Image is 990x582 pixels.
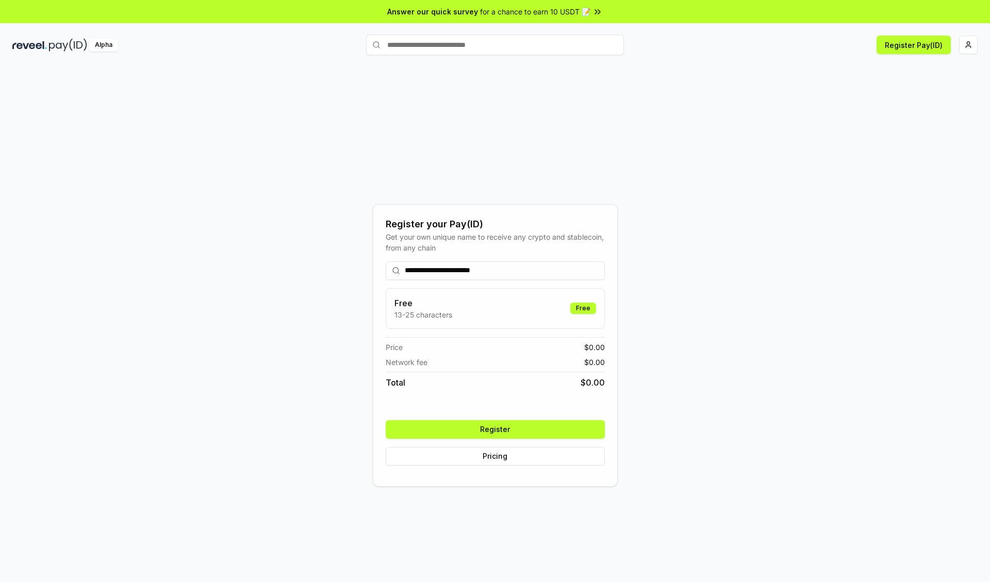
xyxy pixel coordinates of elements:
[386,447,605,465] button: Pricing
[581,376,605,389] span: $ 0.00
[386,357,427,368] span: Network fee
[386,217,605,231] div: Register your Pay(ID)
[570,303,596,314] div: Free
[480,6,590,17] span: for a chance to earn 10 USDT 📝
[386,376,405,389] span: Total
[386,420,605,439] button: Register
[387,6,478,17] span: Answer our quick survey
[89,39,118,52] div: Alpha
[49,39,87,52] img: pay_id
[394,297,452,309] h3: Free
[584,342,605,353] span: $ 0.00
[386,231,605,253] div: Get your own unique name to receive any crypto and stablecoin, from any chain
[584,357,605,368] span: $ 0.00
[394,309,452,320] p: 13-25 characters
[12,39,47,52] img: reveel_dark
[877,36,951,54] button: Register Pay(ID)
[386,342,403,353] span: Price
